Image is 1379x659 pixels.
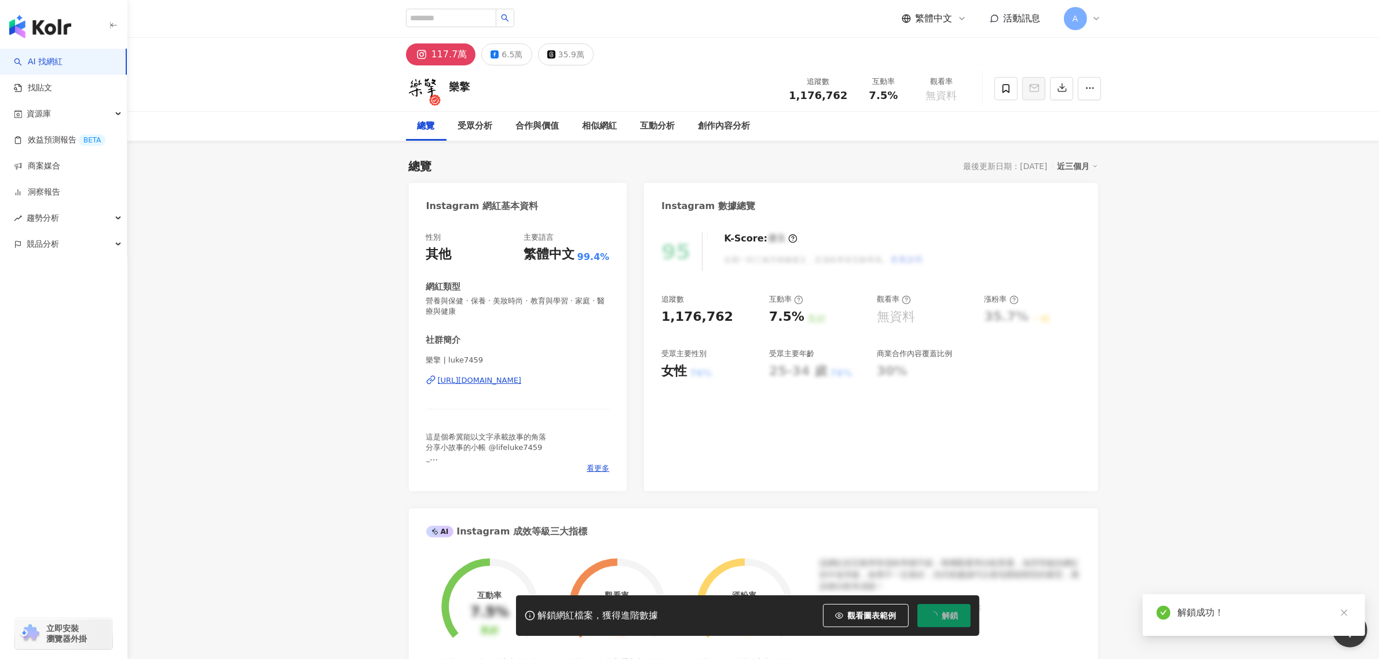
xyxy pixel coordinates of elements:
div: 互動率 [478,591,502,600]
span: search [501,14,509,22]
div: 相似網紅 [583,119,617,133]
span: 解鎖 [942,611,959,620]
span: 無資料 [926,90,957,101]
div: 追蹤數 [661,294,684,305]
span: 立即安裝 瀏覽器外掛 [46,623,87,644]
div: 主要語言 [524,232,554,243]
div: Instagram 數據總覽 [661,200,755,213]
span: 7.5% [869,90,898,101]
img: KOL Avatar [406,71,441,106]
div: 1,176,762 [661,308,733,326]
span: check-circle [1157,606,1170,620]
button: 35.9萬 [538,43,594,65]
div: 漲粉率 [985,294,1019,305]
span: close [1340,609,1348,617]
div: 網紅類型 [426,281,461,293]
span: 競品分析 [27,231,59,257]
span: 樂擎 | luke7459 [426,355,610,365]
div: 合作與價值 [516,119,559,133]
img: chrome extension [19,624,41,643]
div: Instagram 成效等級三大指標 [426,525,587,538]
a: 效益預測報告BETA [14,134,105,146]
a: [URL][DOMAIN_NAME] [426,375,610,386]
span: 繁體中文 [916,12,953,25]
button: 117.7萬 [406,43,476,65]
span: A [1073,12,1078,25]
img: logo [9,15,71,38]
div: 解鎖網紅檔案，獲得進階數據 [538,610,659,622]
div: 7.5% [769,308,804,326]
div: 商業合作內容覆蓋比例 [877,349,952,359]
div: 受眾分析 [458,119,493,133]
div: Instagram 網紅基本資料 [426,200,539,213]
span: 活動訊息 [1004,13,1041,24]
div: 總覽 [418,119,435,133]
span: 1,176,762 [789,89,847,101]
div: 漲粉率 [732,591,756,600]
div: 互動率 [769,294,803,305]
div: 其他 [426,246,452,263]
span: 99.4% [577,251,610,263]
div: 觀看率 [920,76,964,87]
div: 最後更新日期：[DATE] [963,162,1047,171]
div: 總覽 [409,158,432,174]
div: 繁體中文 [524,246,575,263]
div: 追蹤數 [789,76,847,87]
div: K-Score : [724,232,798,245]
div: 創作內容分析 [698,119,751,133]
div: 35.9萬 [558,46,584,63]
button: 觀看圖表範例 [823,604,909,627]
a: 商案媒合 [14,160,60,172]
span: 這是個希冀能以文字承載故事的角落 分享小故事的小帳 @lifeluke7459 _ 投稿、團購、合作、Mail、讀者團購群、閒聊群，則請見底下🔗說明。 _ 團購合作基本條件為1.必須簽約保證🇹🇼... [426,433,607,536]
div: 117.7萬 [431,46,467,63]
span: 看更多 [587,463,609,474]
span: 趨勢分析 [27,205,59,231]
div: [URL][DOMAIN_NAME] [438,375,522,386]
div: 受眾主要年齡 [769,349,814,359]
div: 樂擎 [449,79,470,94]
div: 無資料 [877,308,915,326]
a: searchAI 找網紅 [14,56,63,68]
span: 觀看圖表範例 [848,611,897,620]
button: 解鎖 [917,604,971,627]
div: 性別 [426,232,441,243]
a: chrome extension立即安裝 瀏覽器外掛 [15,618,112,649]
div: 解鎖成功！ [1177,606,1351,620]
div: 互動率 [862,76,906,87]
div: 該網紅的互動率和漲粉率都不錯，唯獨觀看率比較普通，為同等級的網紅的中低等級，效果不一定會好，但仍然建議可以發包開箱類型的案型，應該會比較有成效！ [820,558,1081,592]
div: 女性 [661,363,687,380]
div: 受眾主要性別 [661,349,707,359]
div: 觀看率 [605,591,630,600]
a: 洞察報告 [14,186,60,198]
div: 6.5萬 [502,46,522,63]
div: AI [426,526,454,537]
span: 資源庫 [27,101,51,127]
span: 營養與保健 · 保養 · 美妝時尚 · 教育與學習 · 家庭 · 醫療與健康 [426,296,610,317]
span: rise [14,214,22,222]
button: 6.5萬 [481,43,532,65]
a: 找貼文 [14,82,52,94]
div: 近三個月 [1058,159,1098,174]
div: 社群簡介 [426,334,461,346]
span: loading [929,611,938,620]
div: 互動分析 [641,119,675,133]
div: 觀看率 [877,294,911,305]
